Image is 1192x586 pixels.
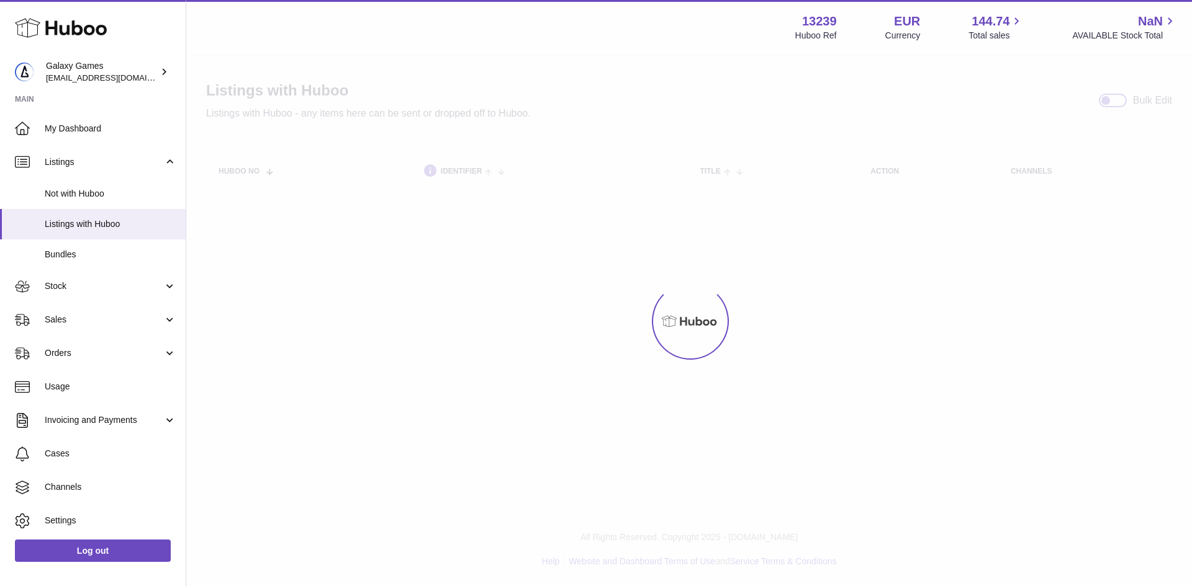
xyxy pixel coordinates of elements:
span: Cases [45,448,176,459]
strong: 13239 [802,13,837,30]
a: Log out [15,539,171,562]
a: NaN AVAILABLE Stock Total [1072,13,1177,42]
span: Settings [45,515,176,526]
div: Currency [885,30,921,42]
strong: EUR [894,13,920,30]
span: Usage [45,381,176,393]
span: [EMAIL_ADDRESS][DOMAIN_NAME] [46,73,183,82]
span: Not with Huboo [45,188,176,200]
span: AVAILABLE Stock Total [1072,30,1177,42]
span: My Dashboard [45,123,176,135]
span: Listings [45,156,163,168]
span: Orders [45,347,163,359]
img: internalAdmin-13239@internal.huboo.com [15,63,34,81]
span: Bundles [45,249,176,260]
a: 144.74 Total sales [968,13,1024,42]
span: Total sales [968,30,1024,42]
span: Listings with Huboo [45,218,176,230]
div: Galaxy Games [46,60,158,84]
div: Huboo Ref [795,30,837,42]
span: 144.74 [972,13,1009,30]
span: Channels [45,481,176,493]
span: Invoicing and Payments [45,414,163,426]
span: NaN [1138,13,1163,30]
span: Stock [45,280,163,292]
span: Sales [45,314,163,326]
